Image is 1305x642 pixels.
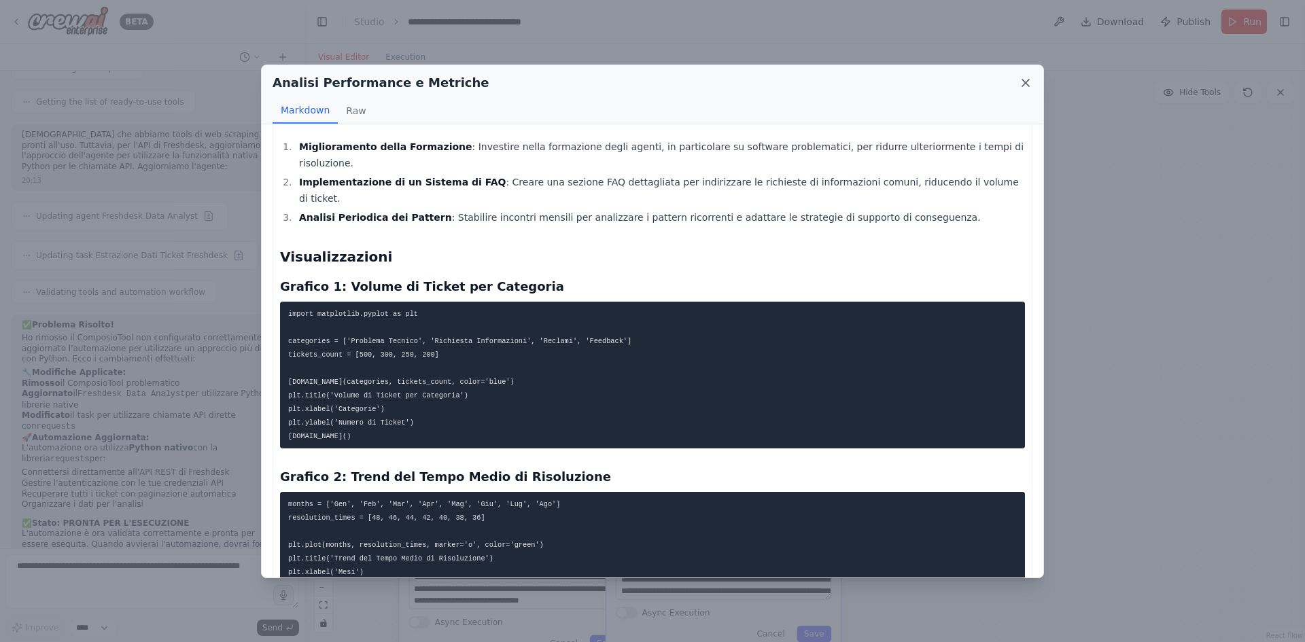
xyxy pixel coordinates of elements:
button: Markdown [273,98,338,124]
h2: Analisi Performance e Metriche [273,73,489,92]
button: Raw [338,98,374,124]
code: months = ['Gen', 'Feb', 'Mar', 'Apr', 'Mag', 'Giu', 'Lug', 'Ago'] resolution_times = [48, 46, 44,... [288,500,560,617]
li: : Stabilire incontri mensili per analizzare i pattern ricorrenti e adattare le strategie di suppo... [295,209,1025,226]
li: : Investire nella formazione degli agenti, in particolare su software problematici, per ridurre u... [295,139,1025,171]
strong: Miglioramento della Formazione [299,141,472,152]
h2: Visualizzazioni [280,247,1025,266]
strong: Implementazione di un Sistema di FAQ [299,177,506,188]
h3: Grafico 1: Volume di Ticket per Categoria [280,277,1025,296]
strong: Analisi Periodica dei Pattern [299,212,452,223]
li: : Creare una sezione FAQ dettagliata per indirizzare le richieste di informazioni comuni, riducen... [295,174,1025,207]
code: import matplotlib.pyplot as plt categories = ['Problema Tecnico', 'Richiesta Informazioni', 'Recl... [288,310,631,440]
h3: Grafico 2: Trend del Tempo Medio di Risoluzione [280,467,1025,486]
